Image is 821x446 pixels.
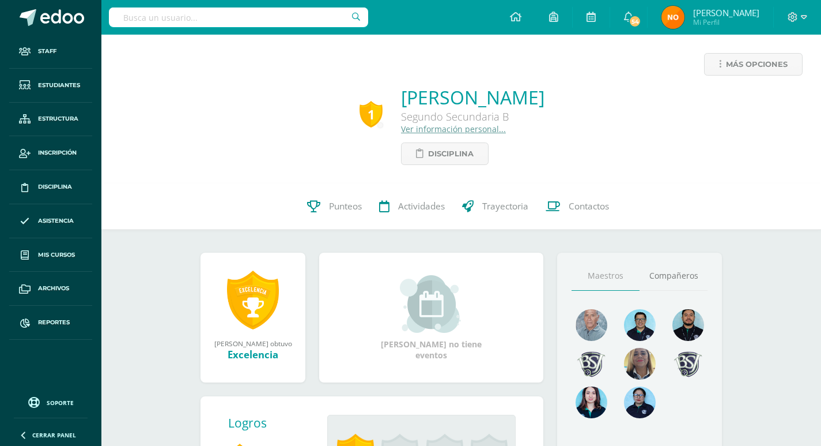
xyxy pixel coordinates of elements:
a: Contactos [537,183,618,230]
span: Disciplina [428,143,474,164]
span: Contactos [569,200,609,212]
img: event_small.png [400,275,463,333]
span: Más opciones [726,54,788,75]
img: d220431ed6a2715784848fdc026b3719.png [624,309,656,341]
span: Trayectoria [482,200,528,212]
span: Cerrar panel [32,431,76,439]
div: Excelencia [212,348,294,361]
div: [PERSON_NAME] obtuvo [212,339,294,348]
img: bed227fd71c3b57e9e7cc03a323db735.png [624,387,656,418]
a: Soporte [14,394,88,410]
a: Inscripción [9,136,92,170]
a: [PERSON_NAME] [401,85,544,110]
a: Disciplina [9,170,92,204]
span: Mis cursos [38,250,75,260]
a: Más opciones [704,53,803,76]
a: Punteos [298,183,370,230]
a: Disciplina [401,143,489,165]
a: Ver información personal... [401,123,506,134]
a: Staff [9,35,92,69]
span: Soporte [47,399,74,407]
span: Punteos [329,200,362,212]
a: Compañeros [640,261,708,291]
img: d483e71d4e13296e0ce68ead86aec0b8.png [576,348,607,380]
span: Asistencia [38,216,74,226]
span: Archivos [38,284,69,293]
a: Actividades [370,183,453,230]
img: 7641769e2d1e60c63392edc0587da052.png [672,348,704,380]
span: Staff [38,47,56,56]
span: Inscripción [38,148,77,158]
img: 2207c9b573316a41e74c87832a091651.png [672,309,704,341]
span: Mi Perfil [693,17,759,27]
span: Estructura [38,114,78,123]
a: Reportes [9,306,92,340]
a: Maestros [572,261,640,291]
span: Disciplina [38,182,72,192]
div: 1 [360,101,383,128]
img: 5ab026cfe20b66e6dbc847002bf25bcf.png [661,6,684,29]
a: Estudiantes [9,69,92,103]
img: 1f9df8322dc8a4a819c6562ad5c2ddfe.png [576,387,607,418]
a: Mis cursos [9,238,92,272]
img: aa9857ee84d8eb936f6c1e33e7ea3df6.png [624,348,656,380]
span: Estudiantes [38,81,80,90]
span: Actividades [398,200,445,212]
a: Asistencia [9,204,92,238]
div: Logros [228,415,318,431]
a: Trayectoria [453,183,537,230]
span: Reportes [38,318,70,327]
img: 55ac31a88a72e045f87d4a648e08ca4b.png [576,309,607,341]
a: Estructura [9,103,92,137]
input: Busca un usuario... [109,8,368,27]
div: [PERSON_NAME] no tiene eventos [374,275,489,361]
a: Archivos [9,272,92,306]
span: [PERSON_NAME] [693,7,759,18]
span: 54 [629,15,641,28]
div: Segundo Secundaria B [401,110,544,123]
